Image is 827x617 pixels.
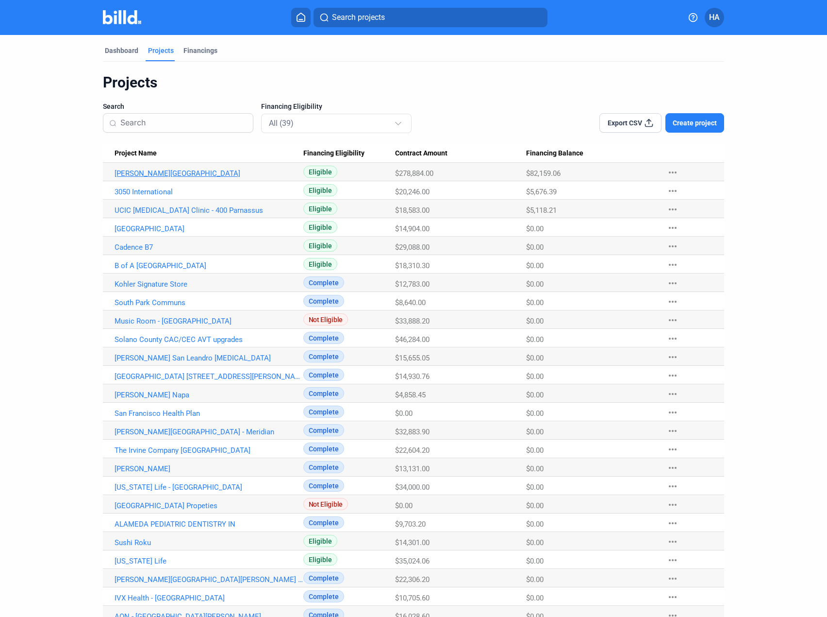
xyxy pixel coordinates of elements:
[665,113,724,133] button: Create project
[667,333,678,344] mat-icon: more_horiz
[115,594,303,602] a: IVX Health - [GEOGRAPHIC_DATA]
[303,313,348,326] span: Not Eligible
[303,387,344,399] span: Complete
[526,391,544,399] span: $0.00
[115,280,303,289] a: Kohler Signature Store
[667,296,678,308] mat-icon: more_horiz
[115,520,303,529] a: ALAMEDA PEDIATRIC DENTISTRY IN
[667,351,678,363] mat-icon: more_horiz
[183,46,217,55] div: Financings
[395,206,430,215] span: $18,583.00
[526,483,544,492] span: $0.00
[303,350,344,362] span: Complete
[395,354,430,362] span: $15,655.05
[526,261,544,270] span: $0.00
[115,391,303,399] a: [PERSON_NAME] Napa
[395,594,430,602] span: $10,705.60
[303,572,344,584] span: Complete
[115,409,303,418] a: San Francisco Health Plan
[599,113,662,133] button: Export CSV
[303,590,344,602] span: Complete
[395,298,426,307] span: $8,640.00
[303,221,337,233] span: Eligible
[667,167,678,178] mat-icon: more_horiz
[303,369,344,381] span: Complete
[667,222,678,234] mat-icon: more_horiz
[120,113,247,133] input: Search
[526,446,544,455] span: $0.00
[395,243,430,252] span: $29,088.00
[103,10,141,24] img: Billd Company Logo
[667,554,678,566] mat-icon: more_horiz
[103,102,124,111] span: Search
[709,12,720,23] span: HA
[705,8,724,27] button: HA
[115,501,303,510] a: [GEOGRAPHIC_DATA] Propeties
[526,169,561,178] span: $82,159.06
[395,261,430,270] span: $18,310.30
[395,169,433,178] span: $278,884.00
[667,499,678,511] mat-icon: more_horiz
[115,206,303,215] a: UCIC [MEDICAL_DATA] Clinic - 400 Parnassus
[667,462,678,474] mat-icon: more_horiz
[395,391,426,399] span: $4,858.45
[303,149,364,158] span: Financing Eligibility
[303,498,348,510] span: Not Eligible
[667,407,678,418] mat-icon: more_horiz
[303,149,395,158] div: Financing Eligibility
[303,276,344,289] span: Complete
[667,425,678,437] mat-icon: more_horiz
[115,446,303,455] a: The Irvine Company [GEOGRAPHIC_DATA]
[103,73,724,92] div: Projects
[667,204,678,215] mat-icon: more_horiz
[115,317,303,326] a: Music Room - [GEOGRAPHIC_DATA]
[395,409,413,418] span: $0.00
[395,188,430,196] span: $20,246.00
[395,335,430,344] span: $46,284.00
[303,258,337,270] span: Eligible
[526,280,544,289] span: $0.00
[667,388,678,400] mat-icon: more_horiz
[395,149,447,158] span: Contract Amount
[115,372,303,381] a: [GEOGRAPHIC_DATA] [STREET_ADDRESS][PERSON_NAME]
[526,520,544,529] span: $0.00
[395,501,413,510] span: $0.00
[115,224,303,233] a: [GEOGRAPHIC_DATA]
[115,428,303,436] a: [PERSON_NAME][GEOGRAPHIC_DATA] - Meridian
[303,406,344,418] span: Complete
[526,557,544,566] span: $0.00
[395,538,430,547] span: $14,301.00
[115,538,303,547] a: Sushi Roku
[526,335,544,344] span: $0.00
[303,295,344,307] span: Complete
[667,370,678,381] mat-icon: more_horiz
[667,240,678,252] mat-icon: more_horiz
[395,464,430,473] span: $13,131.00
[395,557,430,566] span: $35,024.06
[395,224,430,233] span: $14,904.00
[526,149,657,158] div: Financing Balance
[303,184,337,196] span: Eligible
[303,240,337,252] span: Eligible
[115,243,303,252] a: Cadence B7
[332,12,385,23] span: Search projects
[303,461,344,473] span: Complete
[115,575,303,584] a: [PERSON_NAME][GEOGRAPHIC_DATA][PERSON_NAME] [STREET_ADDRESS]
[395,575,430,584] span: $22,306.20
[667,277,678,289] mat-icon: more_horiz
[673,118,717,128] span: Create project
[303,553,337,566] span: Eligible
[526,575,544,584] span: $0.00
[115,169,303,178] a: [PERSON_NAME][GEOGRAPHIC_DATA]
[667,517,678,529] mat-icon: more_horiz
[667,259,678,271] mat-icon: more_horiz
[269,119,294,128] mat-select-trigger: All (39)
[115,335,303,344] a: Solano County CAC/CEC AVT upgrades
[303,203,337,215] span: Eligible
[526,538,544,547] span: $0.00
[115,464,303,473] a: [PERSON_NAME]
[608,118,642,128] span: Export CSV
[667,536,678,548] mat-icon: more_horiz
[314,8,547,27] button: Search projects
[667,444,678,455] mat-icon: more_horiz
